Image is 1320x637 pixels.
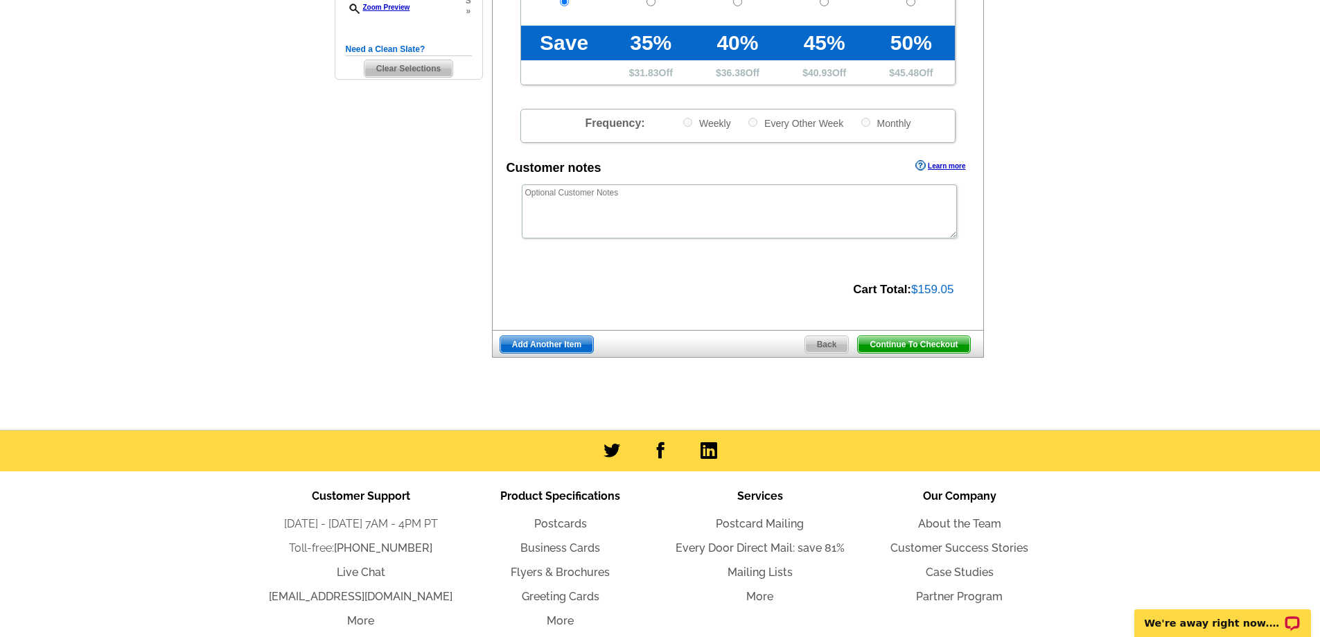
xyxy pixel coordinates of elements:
h5: Need a Clean Slate? [346,43,472,56]
a: Case Studies [926,566,994,579]
a: Learn more [915,160,965,171]
strong: Cart Total: [853,283,911,296]
td: 45% [781,26,868,60]
a: Back [804,335,850,354]
span: Product Specifications [500,489,620,503]
iframe: LiveChat chat widget [1125,593,1320,637]
span: Services [737,489,783,503]
td: $ Off [694,60,781,85]
span: Continue To Checkout [858,336,969,353]
a: Partner Program [916,590,1003,603]
label: Monthly [860,116,911,130]
td: Save [521,26,608,60]
li: Toll-free: [261,540,461,557]
span: Back [805,336,849,353]
a: More [746,590,773,603]
a: Zoom Preview [346,3,410,11]
a: Every Door Direct Mail: save 81% [676,541,845,555]
span: Add Another Item [500,336,593,353]
a: Add Another Item [500,335,594,354]
a: More [347,614,374,627]
div: Customer notes [507,159,601,177]
li: [DATE] - [DATE] 7AM - 4PM PT [261,516,461,532]
a: [EMAIL_ADDRESS][DOMAIN_NAME] [269,590,452,603]
a: Business Cards [520,541,600,555]
span: 36.38 [721,67,746,78]
a: About the Team [918,517,1001,530]
td: $ Off [781,60,868,85]
td: 50% [868,26,954,60]
input: Weekly [683,118,692,127]
td: $ Off [608,60,694,85]
input: Every Other Week [748,118,757,127]
td: 40% [694,26,781,60]
a: Mailing Lists [728,566,793,579]
span: » [465,6,471,17]
a: Customer Success Stories [890,541,1028,555]
a: Postcard Mailing [716,517,804,530]
span: 31.83 [635,67,659,78]
span: Customer Support [312,489,410,503]
span: Our Company [923,489,996,503]
span: 40.93 [808,67,832,78]
span: Frequency: [585,117,644,129]
td: 35% [608,26,694,60]
label: Weekly [682,116,731,130]
span: Clear Selections [364,60,452,77]
span: $159.05 [911,283,953,296]
input: Monthly [861,118,870,127]
a: More [547,614,574,627]
a: Flyers & Brochures [511,566,610,579]
label: Every Other Week [747,116,843,130]
span: 45.48 [895,67,919,78]
a: Greeting Cards [522,590,599,603]
a: [PHONE_NUMBER] [334,541,432,555]
a: Postcards [534,517,587,530]
td: $ Off [868,60,954,85]
a: Live Chat [337,566,385,579]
